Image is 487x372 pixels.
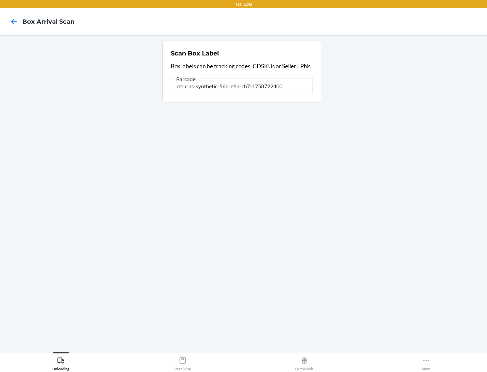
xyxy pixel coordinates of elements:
div: Receiving [175,354,191,371]
input: Barcode [171,78,313,94]
h2: Scan Box Label [171,49,219,58]
button: More [365,352,487,371]
div: Outbounds [295,354,314,371]
p: Box labels can be tracking codes, CDSKUs or Seller LPNs [171,62,313,71]
p: TST_LOG [235,1,252,7]
h4: Box Arrival Scan [22,17,74,26]
span: Barcode [175,76,196,83]
button: Outbounds [243,352,365,371]
div: Unloading [52,354,69,371]
div: More [422,354,431,371]
button: Receiving [122,352,243,371]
